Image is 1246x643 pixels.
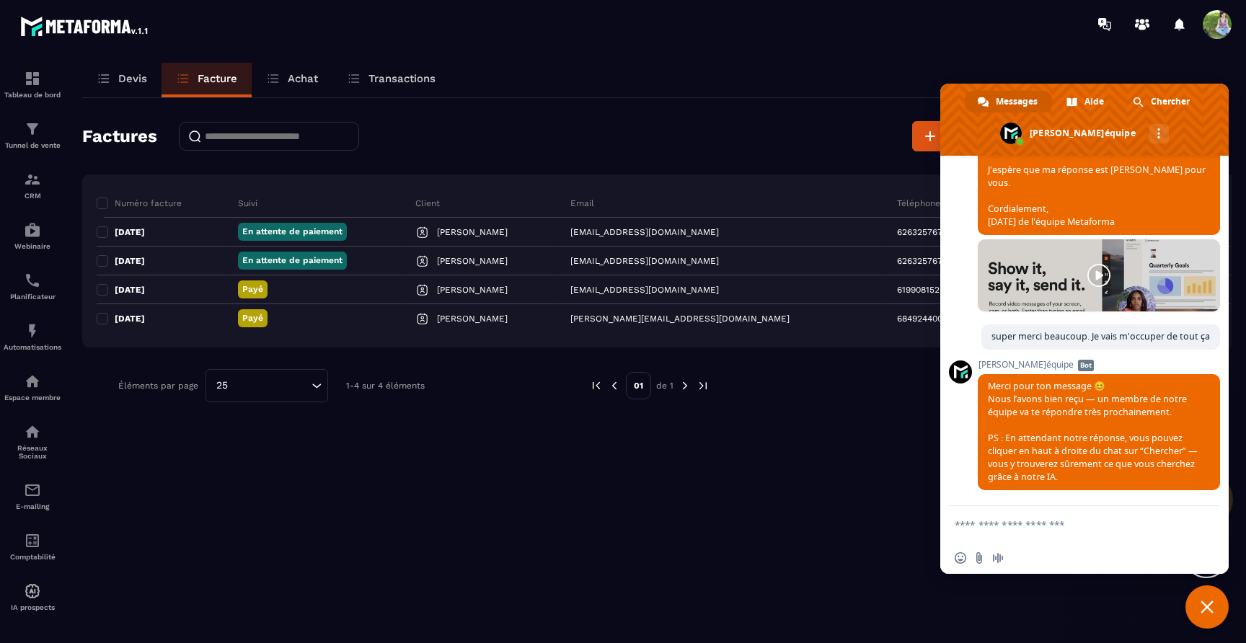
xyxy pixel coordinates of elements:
img: prev [608,379,621,392]
p: Achat [288,72,318,85]
p: [DATE] [115,226,145,238]
a: Messages [965,91,1052,112]
p: 01 [626,372,651,399]
a: [PERSON_NAME] [415,225,508,239]
a: social-networksocial-networkRéseaux Sociaux [4,412,61,471]
p: Tableau de bord [4,91,61,99]
img: email [24,482,41,499]
img: formation [24,120,41,138]
a: Devis [82,63,162,97]
span: super merci beaucoup. Je vais m'occuper de tout ça [991,330,1210,342]
span: Message audio [992,552,1004,564]
img: prev [590,379,603,392]
a: Aide [1053,91,1118,112]
p: Automatisations [4,343,61,351]
a: accountantaccountantComptabilité [4,521,61,572]
p: Webinaire [4,242,61,250]
img: next [679,379,692,392]
p: Planificateur [4,293,61,301]
img: automations [24,373,41,390]
a: automationsautomationsAutomatisations [4,311,61,362]
a: formationformationCRM [4,160,61,210]
a: formationformationTunnel de vente [4,110,61,160]
p: Comptabilité [4,553,61,561]
p: Suivi [238,198,257,209]
img: automations [24,221,41,239]
p: Espace membre [4,394,61,402]
img: scheduler [24,272,41,289]
span: Envoyer un fichier [973,552,985,564]
p: Numéro facture [115,198,182,209]
img: next [697,379,710,392]
a: [PERSON_NAME] [415,283,508,297]
span: Bot [1078,360,1094,371]
a: Chercher [1120,91,1204,112]
input: Search for option [233,378,308,394]
p: Tunnel de vente [4,141,61,149]
span: Messages [996,91,1038,112]
img: logo [20,13,150,39]
textarea: Entrez votre message... [955,506,1185,542]
img: social-network [24,423,41,440]
a: formationformationTableau de bord [4,59,61,110]
p: de 1 [656,380,673,391]
p: E-mailing [4,502,61,510]
span: Merci pour ton message 😊 Nous l’avons bien reçu — un membre de notre équipe va te répondre très p... [988,380,1198,483]
p: Email [570,198,594,209]
p: Éléments par page [118,381,198,391]
img: formation [24,171,41,188]
p: Transactions [368,72,436,85]
a: [PERSON_NAME] [415,254,508,268]
span: [PERSON_NAME]équipe [978,360,1220,370]
a: [PERSON_NAME] [415,311,508,326]
span: Aide [1084,91,1104,112]
a: Fermer le chat [1185,585,1229,629]
p: En attente de paiement [242,226,343,238]
span: Insérer un emoji [955,552,966,564]
p: 1-4 sur 4 éléments [346,381,425,391]
p: En attente de paiement [242,254,343,267]
button: Créer une facture [912,121,1040,151]
h2: Factures [82,122,157,151]
p: Réseaux Sociaux [4,444,61,460]
img: accountant [24,532,41,549]
span: 25 [211,378,233,394]
a: automationsautomationsWebinaire [4,210,61,261]
img: automations [24,322,41,340]
p: Téléphone [897,198,940,209]
p: Client [415,198,440,209]
img: formation [24,70,41,87]
img: automations [24,582,41,600]
p: [DATE] [115,284,145,296]
p: [DATE] [115,313,145,324]
p: Facture [198,72,237,85]
p: CRM [4,192,61,200]
p: Payé [242,283,263,296]
a: automationsautomationsEspace membre [4,362,61,412]
a: emailemailE-mailing [4,471,61,521]
p: IA prospects [4,603,61,611]
span: Chercher [1151,91,1190,112]
div: Search for option [206,369,328,402]
p: [DATE] [115,255,145,267]
a: Facture [162,63,252,97]
p: Devis [118,72,147,85]
p: Payé [242,312,263,324]
a: schedulerschedulerPlanificateur [4,261,61,311]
